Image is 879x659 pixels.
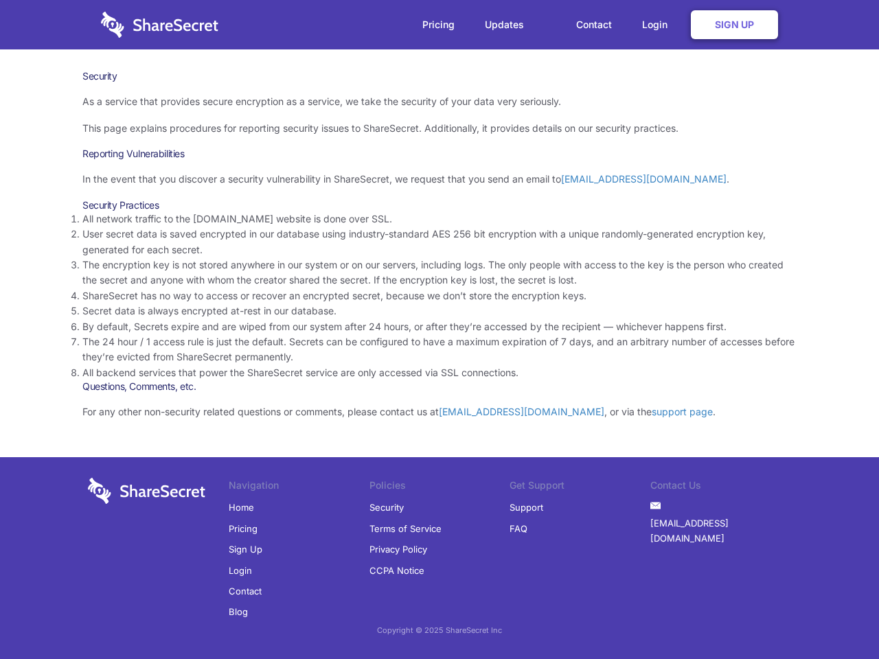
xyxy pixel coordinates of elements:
[229,518,258,539] a: Pricing
[82,94,797,109] p: As a service that provides secure encryption as a service, we take the security of your data very...
[562,3,626,46] a: Contact
[650,513,791,549] a: [EMAIL_ADDRESS][DOMAIN_NAME]
[628,3,688,46] a: Login
[229,539,262,559] a: Sign Up
[82,121,797,136] p: This page explains procedures for reporting security issues to ShareSecret. Additionally, it prov...
[561,173,727,185] a: [EMAIL_ADDRESS][DOMAIN_NAME]
[82,257,797,288] li: The encryption key is not stored anywhere in our system or on our servers, including logs. The on...
[82,227,797,257] li: User secret data is saved encrypted in our database using industry-standard AES 256 bit encryptio...
[369,478,510,497] li: Policies
[369,518,442,539] a: Terms of Service
[101,12,218,38] img: logo-wordmark-white-trans-d4663122ce5f474addd5e946df7df03e33cb6a1c49d2221995e7729f52c070b2.svg
[82,148,797,160] h3: Reporting Vulnerabilities
[510,518,527,539] a: FAQ
[229,581,262,601] a: Contact
[510,478,650,497] li: Get Support
[82,380,797,393] h3: Questions, Comments, etc.
[82,404,797,419] p: For any other non-security related questions or comments, please contact us at , or via the .
[82,211,797,227] li: All network traffic to the [DOMAIN_NAME] website is done over SSL.
[229,478,369,497] li: Navigation
[82,70,797,82] h1: Security
[82,288,797,303] li: ShareSecret has no way to access or recover an encrypted secret, because we don’t store the encry...
[82,303,797,319] li: Secret data is always encrypted at-rest in our database.
[650,478,791,497] li: Contact Us
[369,560,424,581] a: CCPA Notice
[409,3,468,46] a: Pricing
[652,406,713,417] a: support page
[369,539,427,559] a: Privacy Policy
[82,365,797,380] li: All backend services that power the ShareSecret service are only accessed via SSL connections.
[229,497,254,518] a: Home
[229,601,248,622] a: Blog
[691,10,778,39] a: Sign Up
[82,319,797,334] li: By default, Secrets expire and are wiped from our system after 24 hours, or after they’re accesse...
[439,406,604,417] a: [EMAIL_ADDRESS][DOMAIN_NAME]
[369,497,404,518] a: Security
[82,172,797,187] p: In the event that you discover a security vulnerability in ShareSecret, we request that you send ...
[82,334,797,365] li: The 24 hour / 1 access rule is just the default. Secrets can be configured to have a maximum expi...
[229,560,252,581] a: Login
[82,199,797,211] h3: Security Practices
[510,497,543,518] a: Support
[88,478,205,504] img: logo-wordmark-white-trans-d4663122ce5f474addd5e946df7df03e33cb6a1c49d2221995e7729f52c070b2.svg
